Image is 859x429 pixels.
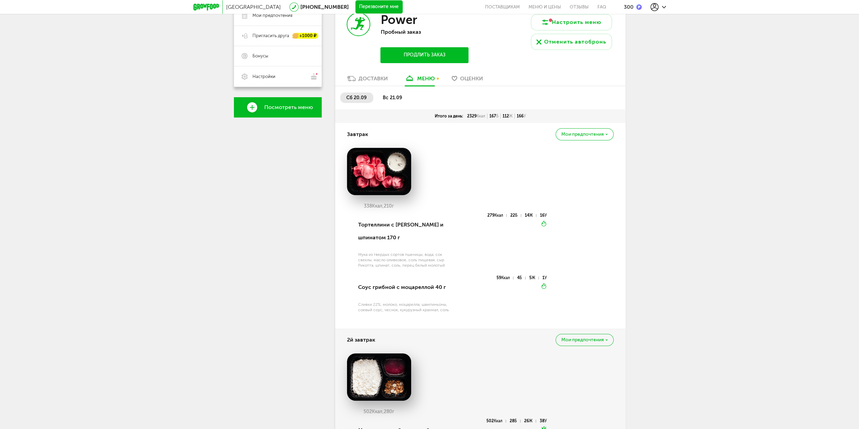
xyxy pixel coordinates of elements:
div: 4 [517,276,525,279]
span: Мои предпочтения [252,12,292,19]
span: Ж [509,114,513,118]
span: Ккал [494,213,503,218]
div: 2329 [465,113,487,119]
div: 28 [510,420,520,423]
div: Доставки [358,75,388,82]
span: Ж [529,419,533,423]
a: Мои предпочтения [234,5,322,26]
div: 38 [540,420,547,423]
a: Посмотреть меню [234,97,322,117]
div: 22 [510,214,521,217]
div: +1000 ₽ [293,33,318,39]
span: г [392,203,394,209]
div: 14 [525,214,536,217]
div: 279 [487,214,507,217]
a: [PHONE_NUMBER] [300,4,349,10]
span: Б [514,419,517,423]
span: Б [496,114,499,118]
span: Пригласить друга [252,33,289,39]
div: 300 [624,4,634,10]
div: Итого за день: [433,113,465,119]
div: 338 210 [347,204,411,209]
p: Пробный заказ [380,29,468,35]
span: Посмотреть меню [264,104,313,110]
img: big_tsROXB5P9kwqKV4s.png [347,148,411,195]
div: Мука из твердых сортов пшеницы, вода, сок свеклы, масло оливковое, соль пищевая, сыр Рикотта, шпи... [358,252,452,268]
h4: Завтрак [347,128,368,141]
span: У [544,213,547,218]
span: Бонусы [252,53,268,59]
div: 26 [524,420,536,423]
a: Доставки [344,75,391,86]
div: 502 [486,420,506,423]
button: Отменить автобронь [531,34,612,50]
div: Сливки 22%, молоко, моцарелла, шампиньоны, соевый соус, чеснок, кукурузный крахмал, соль [358,302,452,313]
div: 166 [515,113,528,119]
img: big_oNJ7c1XGuxDSvFDf.png [347,353,411,401]
div: Отменить автобронь [544,38,606,46]
span: У [544,419,547,423]
span: У [524,114,526,118]
div: 112 [501,113,515,119]
span: Ккал [477,114,485,118]
span: вс 21.09 [383,95,402,101]
span: Настройки [252,74,275,80]
button: Перезвоните мне [355,0,403,14]
div: 167 [487,113,501,119]
span: Ж [532,275,535,280]
span: Б [515,213,517,218]
span: [GEOGRAPHIC_DATA] [226,4,281,10]
div: 16 [540,214,547,217]
a: меню [401,75,438,86]
span: У [544,275,547,280]
h3: Power [380,12,417,27]
span: Мои предпочтения [561,132,604,137]
div: 5 [529,276,539,279]
span: Ккал [501,275,510,280]
span: Оценки [460,75,483,82]
a: Оценки [448,75,486,86]
span: Б [519,275,522,280]
span: г [392,409,394,414]
a: Бонусы [234,46,322,66]
a: Пригласить друга +1000 ₽ [234,26,322,46]
h4: 2й завтрак [347,333,375,346]
img: bonus_p.2f9b352.png [636,4,642,10]
button: Продлить заказ [380,47,468,63]
span: Мои предпочтения [561,338,604,342]
span: сб 20.09 [346,95,367,101]
a: Настройки [234,66,322,87]
div: Соус грибной с моцареллой 40 г [358,276,452,299]
button: Настроить меню [531,14,612,30]
span: Ккал, [372,203,384,209]
span: Ккал, [372,409,384,414]
span: Ж [529,213,533,218]
div: 502 280 [347,409,411,414]
div: меню [417,75,435,82]
div: 59 [496,276,513,279]
div: Тортеллини с [PERSON_NAME] и шпинатом 170 г [358,213,452,249]
div: 1 [542,276,547,279]
span: Ккал [494,419,503,423]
